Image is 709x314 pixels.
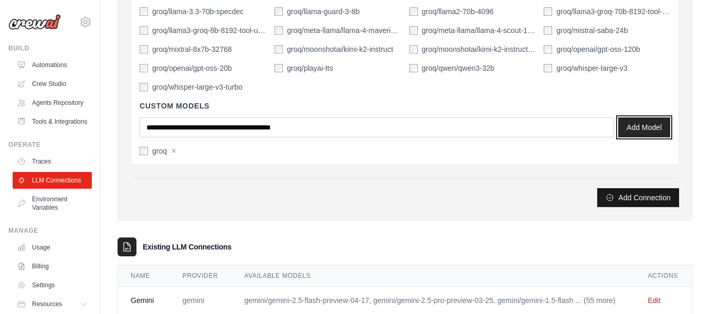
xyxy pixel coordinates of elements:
[544,26,552,35] input: groq/mistral-saba-24b
[152,82,242,92] label: groq/whisper-large-v3-turbo
[274,45,283,53] input: groq/moonshotai/kimi-k2-instruct
[422,63,495,73] label: groq/qwen/qwen3-32b
[13,296,92,312] button: Resources
[422,44,536,55] label: groq/moonshotai/kimi-k2-instruct-0905
[140,45,148,53] input: groq/mixtral-8x7b-32768
[140,64,148,72] input: groq/openai/gpt-oss-20b
[13,258,92,275] a: Billing
[13,113,92,130] a: Tools & Integrations
[152,25,266,36] label: groq/llama3-groq-8b-8192-tool-use-preview
[8,140,92,149] div: Operate
[287,44,393,55] label: groq/moonshotai/kimi-k2-instruct
[13,172,92,189] a: LLM Connections
[152,44,232,55] label: groq/mixtral-8x7b-32768
[409,64,418,72] input: groq/qwen/qwen3-32b
[143,242,231,252] h3: Existing LLM Connections
[597,188,679,207] button: Add Connection
[422,6,494,17] label: groq/llama2-70b-4096
[152,6,244,17] label: groq/llama-3.3-70b-specdec
[152,63,232,73] label: groq/openai/gpt-oss-20b
[13,153,92,170] a: Traces
[274,64,283,72] input: groq/playai-tts
[556,44,640,55] label: groq/openai/gpt-oss-120b
[13,277,92,294] a: Settings
[171,146,177,156] button: ×
[422,25,536,36] label: groq/meta-llama/llama-4-scout-17b-16e-instruct
[274,7,283,16] input: groq/llama-guard-3-8b
[140,26,148,35] input: groq/llama3-groq-8b-8192-tool-use-preview
[274,26,283,35] input: groq/meta-llama/llama-4-maverick-17b-128e-instruct
[152,146,167,156] label: groq
[636,265,692,287] th: Actions
[556,63,627,73] label: groq/whisper-large-v3
[556,25,628,36] label: groq/mistral-saba-24b
[287,6,360,17] label: groq/llama-guard-3-8b
[140,7,148,16] input: groq/llama-3.3-70b-specdec
[8,44,92,52] div: Build
[544,64,552,72] input: groq/whisper-large-v3
[32,300,62,308] span: Resources
[13,75,92,92] a: Crew Studio
[648,296,661,305] a: Edit
[170,265,232,287] th: Provider
[409,7,418,16] input: groq/llama2-70b-4096
[8,226,92,235] div: Manage
[8,14,61,30] img: Logo
[13,239,92,256] a: Usage
[287,63,333,73] label: groq/playai-tts
[409,26,418,35] input: groq/meta-llama/llama-4-scout-17b-16e-instruct
[544,7,552,16] input: groq/llama3-groq-70b-8192-tool-use-preview
[544,45,552,53] input: groq/openai/gpt-oss-120b
[231,265,635,287] th: Available Models
[140,147,148,155] input: groq
[618,117,670,137] button: Add Model
[140,83,148,91] input: groq/whisper-large-v3-turbo
[13,57,92,73] a: Automations
[118,265,170,287] th: Name
[140,101,670,111] h4: Custom Models
[13,191,92,216] a: Environment Variables
[556,6,670,17] label: groq/llama3-groq-70b-8192-tool-use-preview
[409,45,418,53] input: groq/moonshotai/kimi-k2-instruct-0905
[13,94,92,111] a: Agents Repository
[287,25,401,36] label: groq/meta-llama/llama-4-maverick-17b-128e-instruct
